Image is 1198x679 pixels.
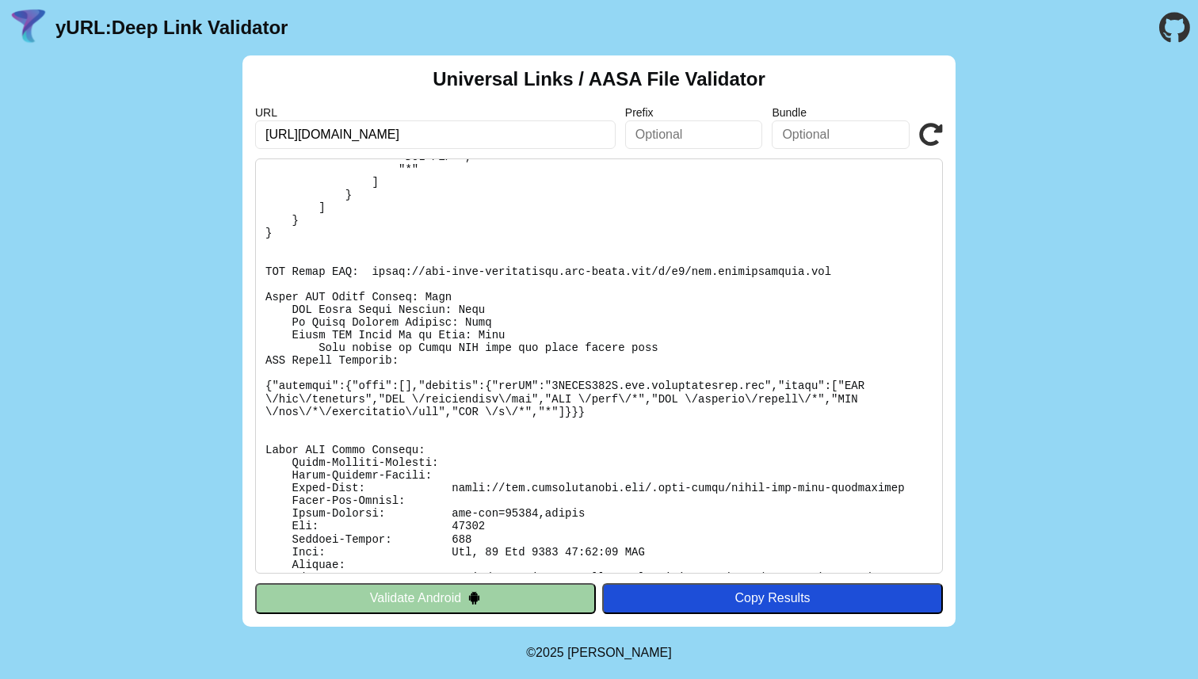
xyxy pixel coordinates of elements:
[526,627,671,679] footer: ©
[772,106,910,119] label: Bundle
[433,68,765,90] h2: Universal Links / AASA File Validator
[625,120,763,149] input: Optional
[567,646,672,659] a: Michael Ibragimchayev's Personal Site
[602,583,943,613] button: Copy Results
[55,17,288,39] a: yURL:Deep Link Validator
[255,583,596,613] button: Validate Android
[610,591,935,605] div: Copy Results
[467,591,481,605] img: droidIcon.svg
[536,646,564,659] span: 2025
[772,120,910,149] input: Optional
[255,120,616,149] input: Required
[625,106,763,119] label: Prefix
[8,7,49,48] img: yURL Logo
[255,158,943,574] pre: Lorem ipsu do: sitam://con.adipiscingeli.sed/.doei-tempo/incid-utl-etdo-magnaaliqua En Adminimv: ...
[255,106,616,119] label: URL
